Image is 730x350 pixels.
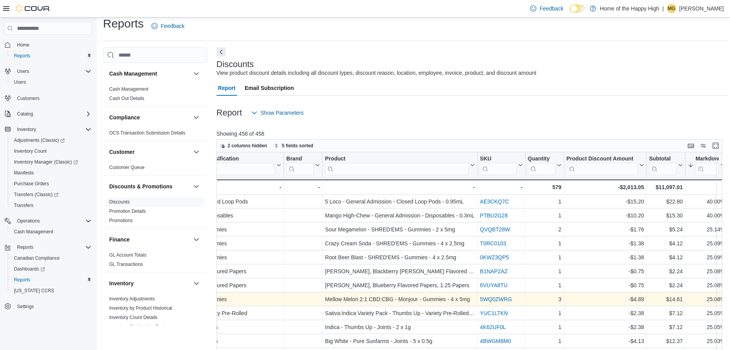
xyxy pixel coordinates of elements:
button: Reports [8,50,94,61]
div: Cash Management [103,84,207,106]
div: Customer [103,163,207,175]
div: $22.80 [649,197,683,206]
button: Product [325,155,475,175]
span: Email Subscription [245,80,294,96]
span: MG [668,4,675,13]
div: 1 [527,197,561,206]
div: $15.30 [649,211,683,220]
div: $11,097.01 [649,183,683,192]
a: Cash Out Details [109,96,144,101]
div: 1 [527,336,561,346]
a: Inventory Count Details [109,315,158,320]
button: Manifests [8,167,94,178]
span: Users [14,67,91,76]
div: $12.37 [649,336,683,346]
div: Joints [204,336,281,346]
span: Catalog [17,111,33,117]
a: Users [11,78,29,87]
div: Brand [286,155,314,175]
span: Inventory by Product Historical [109,305,172,311]
button: Compliance [192,113,201,122]
div: Classification [204,155,275,175]
div: Quantity [527,155,555,163]
div: Flavoured Papers [204,281,281,290]
a: Adjustments (Classic) [11,136,68,145]
button: Show Parameters [248,105,307,121]
a: 0KWZ3QP5 [480,254,509,260]
div: View product discount details including all discount types, discount reason, location, employee, ... [216,69,536,77]
button: Cash Management [8,226,94,237]
h3: Inventory [109,279,134,287]
div: $4.12 [649,253,683,262]
a: Customers [14,94,43,103]
button: Markdown [688,155,725,175]
span: Customers [14,93,91,103]
a: Reports [11,51,33,60]
button: Inventory [2,124,94,135]
p: Home of the Happy High [600,4,659,13]
div: $2.24 [649,267,683,276]
a: Inventory by Product Historical [109,305,172,311]
span: [US_STATE] CCRS [14,288,54,294]
a: OCS Transaction Submission Details [109,130,186,136]
div: 25.03% [688,336,725,346]
div: Quantity [527,155,555,175]
span: Reports [17,244,33,250]
button: Canadian Compliance [8,253,94,264]
button: Home [2,39,94,50]
a: [US_STATE] CCRS [11,286,57,295]
p: | [662,4,664,13]
div: Product [325,155,469,175]
button: 2 columns hidden [217,141,270,150]
div: 5 Loco - General Admission - Closed Loop Pods - 0.95mL [325,197,475,206]
h3: Discounts [216,60,254,69]
div: -$2.38 [566,309,644,318]
span: Inventory Count [14,148,47,154]
button: Keyboard shortcuts [686,141,696,150]
span: Purchase Orders [11,179,91,188]
div: $5.24 [649,225,683,234]
span: Report [218,80,235,96]
div: Subtotal [649,155,677,175]
a: Inventory Adjustments [109,296,155,302]
div: - [325,183,475,192]
span: Canadian Compliance [11,253,91,263]
a: Transfers (Classic) [11,190,62,199]
div: -$2,013.05 [566,183,644,192]
button: Discounts & Promotions [192,182,201,191]
span: Catalog [14,109,91,119]
a: Settings [14,302,37,311]
button: Quantity [527,155,561,175]
div: SKU [480,155,516,163]
a: AE3CKQ7C [480,198,509,205]
span: Inventory [17,126,36,133]
span: Inventory Manager (Classic) [11,157,91,167]
button: Catalog [14,109,36,119]
div: 25.08% [688,267,725,276]
a: Promotion Details [109,209,146,214]
div: Variety Pre-Rolled [204,309,281,318]
button: Next [216,47,226,57]
div: Flavoured Papers [204,267,281,276]
span: Customer Queue [109,164,144,171]
span: Inventory [14,125,91,134]
div: 1 [527,281,561,290]
div: Product [325,155,469,163]
button: Operations [14,216,43,226]
div: $7.12 [649,322,683,332]
div: -$1.38 [566,239,644,248]
button: Inventory [192,279,201,288]
span: Users [11,78,91,87]
div: 579 [527,183,561,192]
div: - [204,183,281,192]
button: Reports [14,243,36,252]
div: 40.00% [688,211,725,220]
div: Mellow Melon 2:1 CBD:CBG - Monjour - Gummies - 4 x 5mg [325,295,475,304]
span: Settings [14,302,91,311]
div: $14.61 [649,295,683,304]
div: -$1.38 [566,253,644,262]
span: Adjustments (Classic) [14,137,65,143]
span: 2 columns hidden [228,143,267,149]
